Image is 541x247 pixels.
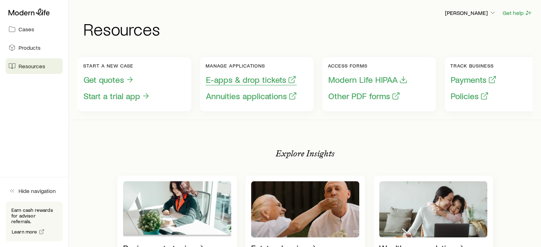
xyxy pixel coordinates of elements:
[18,63,45,70] span: Resources
[206,91,297,102] button: Annuities applications
[18,44,41,51] span: Products
[123,181,231,237] img: Business strategies
[83,91,150,102] button: Start a trial app
[251,181,359,237] img: Estate planning
[83,74,134,85] button: Get quotes
[18,187,56,194] span: Hide navigation
[445,9,496,16] p: [PERSON_NAME]
[83,63,150,69] p: Start a new case
[206,74,297,85] button: E-apps & drop tickets
[450,63,497,69] p: Track business
[328,91,401,102] button: Other PDF forms
[379,181,487,237] img: Wealth accumulation
[6,202,63,241] div: Earn cash rewards for advisor referrals.Learn more
[6,40,63,55] a: Products
[328,74,408,85] button: Modern Life HIPAA
[206,63,297,69] p: Manage applications
[83,20,532,37] h1: Resources
[6,21,63,37] a: Cases
[276,149,335,159] p: Explore Insights
[6,58,63,74] a: Resources
[18,26,34,33] span: Cases
[12,229,37,234] span: Learn more
[11,207,57,224] p: Earn cash rewards for advisor referrals.
[445,9,497,17] button: [PERSON_NAME]
[450,91,489,102] button: Policies
[502,9,532,17] button: Get help
[450,74,497,85] button: Payments
[328,63,408,69] p: Access forms
[6,183,63,199] button: Hide navigation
